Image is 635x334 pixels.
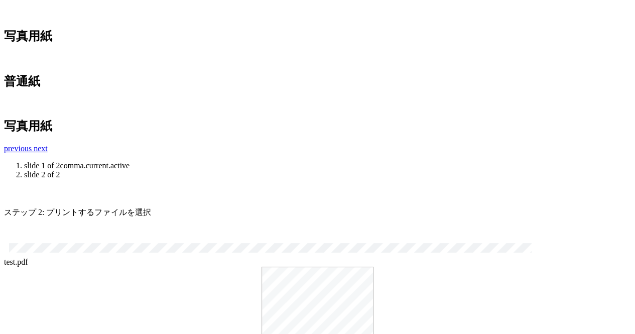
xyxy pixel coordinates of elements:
[4,144,32,153] span: previous
[4,118,631,134] h2: 写真用紙
[4,73,631,89] h2: 普通紙
[34,144,48,153] a: next
[4,28,631,44] h2: 写真用紙
[24,170,60,179] span: slide 2 of 2
[60,161,130,170] span: comma.current.active
[4,208,151,216] span: ステップ 2: プリントするファイルを選択
[4,258,28,266] tip-tip: test.pdf
[4,144,34,153] a: previous
[24,161,130,170] span: slide 1 of 2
